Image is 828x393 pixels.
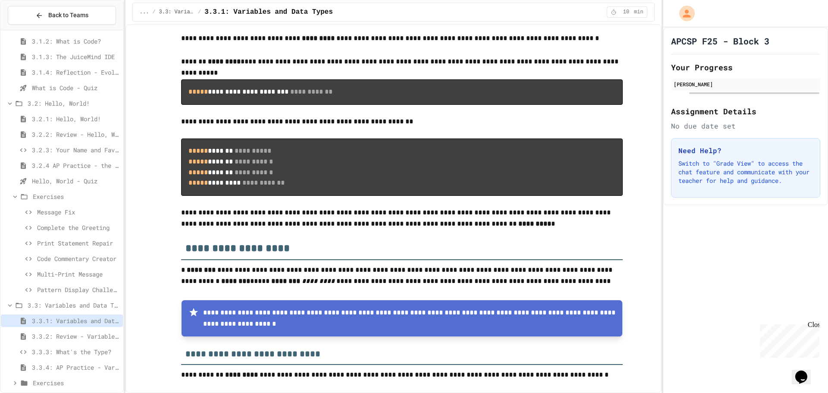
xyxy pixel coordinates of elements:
span: 3.3: Variables and Data Types [159,9,194,16]
span: Complete the Greeting [37,223,119,232]
span: Exercises [33,378,119,387]
span: 3.2.3: Your Name and Favorite Movie [32,145,119,154]
button: Back to Teams [8,6,116,25]
span: 3.3.4: AP Practice - Variables [32,363,119,372]
div: Chat with us now!Close [3,3,60,55]
span: Code Commentary Creator [37,254,119,263]
span: 3.2.1: Hello, World! [32,114,119,123]
span: 10 [619,9,633,16]
span: / [152,9,155,16]
span: 3.2.4 AP Practice - the DISPLAY Procedure [32,161,119,170]
span: What is Code - Quiz [32,83,119,92]
span: 3.3.1: Variables and Data Types [204,7,333,17]
span: Print Statement Repair [37,239,119,248]
span: 3.1.4: Reflection - Evolving Technology [32,68,119,77]
span: Back to Teams [48,11,88,20]
span: 3.3.2: Review - Variables and Data Types [32,332,119,341]
div: My Account [670,3,697,23]
span: 3.1.3: The JuiceMind IDE [32,52,119,61]
iframe: chat widget [756,321,819,358]
span: 3.2.2: Review - Hello, World! [32,130,119,139]
span: 3.2: Hello, World! [28,99,119,108]
span: Exercises [33,192,119,201]
p: Switch to "Grade View" to access the chat feature and communicate with your teacher for help and ... [678,159,813,185]
span: 3.3: Variables and Data Types [28,301,119,310]
span: ... [140,9,149,16]
span: Message Fix [37,208,119,217]
h2: Your Progress [671,61,820,73]
span: Pattern Display Challenge [37,285,119,294]
iframe: chat widget [792,358,819,384]
span: / [198,9,201,16]
h3: Need Help? [678,145,813,156]
span: min [634,9,643,16]
span: 3.3.3: What's the Type? [32,347,119,356]
div: [PERSON_NAME] [674,80,818,88]
span: 3.1.2: What is Code? [32,37,119,46]
h1: APCSP F25 - Block 3 [671,35,769,47]
h2: Assignment Details [671,105,820,117]
span: 3.3.1: Variables and Data Types [32,316,119,325]
span: Hello, World - Quiz [32,176,119,185]
div: No due date set [671,121,820,131]
span: Multi-Print Message [37,270,119,279]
